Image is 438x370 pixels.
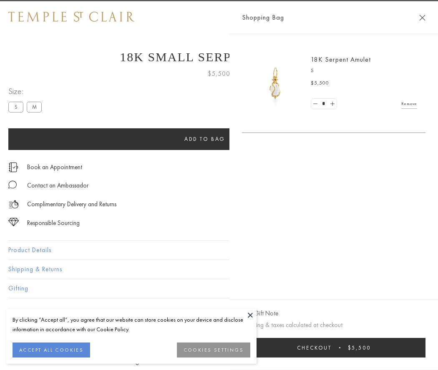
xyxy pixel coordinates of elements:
[297,344,332,351] span: Checkout
[8,50,430,64] h1: 18K Small Serpent Amulet
[184,135,225,142] span: Add to bag
[27,218,80,228] div: Responsible Sourcing
[8,102,23,112] label: S
[242,308,278,319] button: Add Gift Note
[311,67,417,75] p: S
[8,260,430,279] button: Shipping & Returns
[177,342,250,357] button: COOKIES SETTINGS
[8,180,17,189] img: MessageIcon-01_2.svg
[13,315,250,334] div: By clicking “Accept all”, you agree that our website can store cookies on your device and disclos...
[208,68,230,79] span: $5,500
[8,162,18,172] img: icon_appointment.svg
[328,99,336,109] a: Set quantity to 2
[8,199,19,210] img: icon_delivery.svg
[27,102,42,112] label: M
[8,128,401,150] button: Add to bag
[311,99,320,109] a: Set quantity to 0
[27,199,116,210] p: Complimentary Delivery and Returns
[8,218,19,226] img: icon_sourcing.svg
[13,342,90,357] button: ACCEPT ALL COOKIES
[419,15,425,21] button: Close Shopping Bag
[8,12,134,22] img: Temple St. Clair
[348,344,371,351] span: $5,500
[250,58,300,108] img: P51836-E11SERPPV
[8,279,430,298] button: Gifting
[401,99,417,108] a: Remove
[27,180,88,191] div: Contact an Ambassador
[311,55,371,64] a: 18K Serpent Amulet
[311,79,329,87] span: $5,500
[242,320,425,330] p: Shipping & taxes calculated at checkout
[242,338,425,357] button: Checkout $5,500
[8,241,430,260] button: Product Details
[27,162,82,172] a: Book an Appointment
[242,12,284,23] span: Shopping Bag
[8,85,45,98] span: Size:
